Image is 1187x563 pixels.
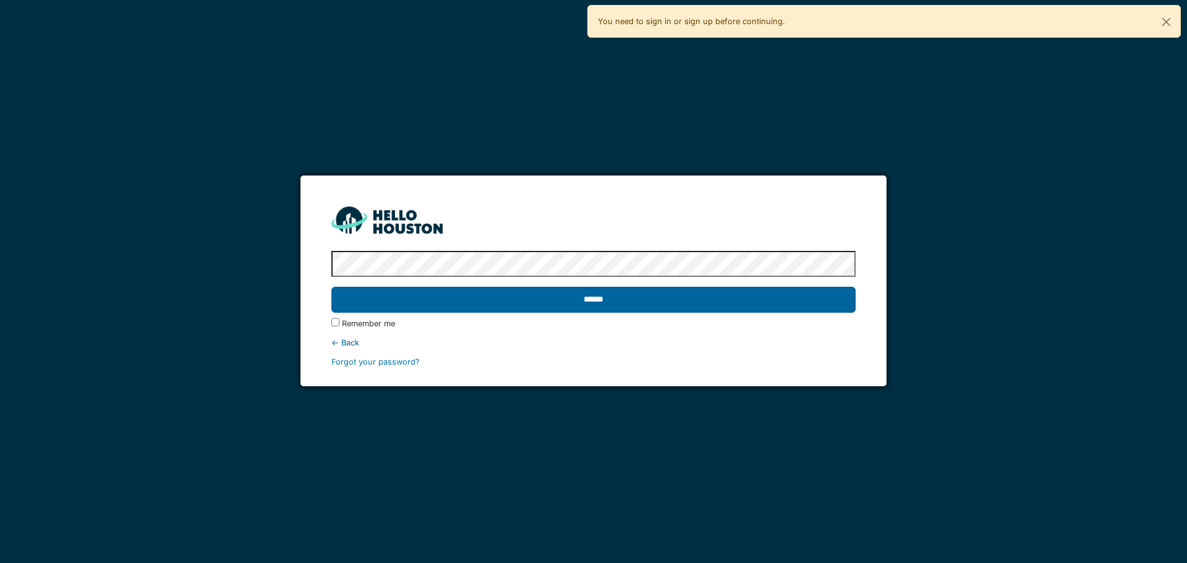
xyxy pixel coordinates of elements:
a: Forgot your password? [331,357,420,366]
button: Close [1152,6,1180,38]
label: Remember me [342,318,395,329]
div: You need to sign in or sign up before continuing. [587,5,1181,38]
div: ← Back [331,337,855,349]
img: HH_line-BYnF2_Hg.png [331,206,443,233]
